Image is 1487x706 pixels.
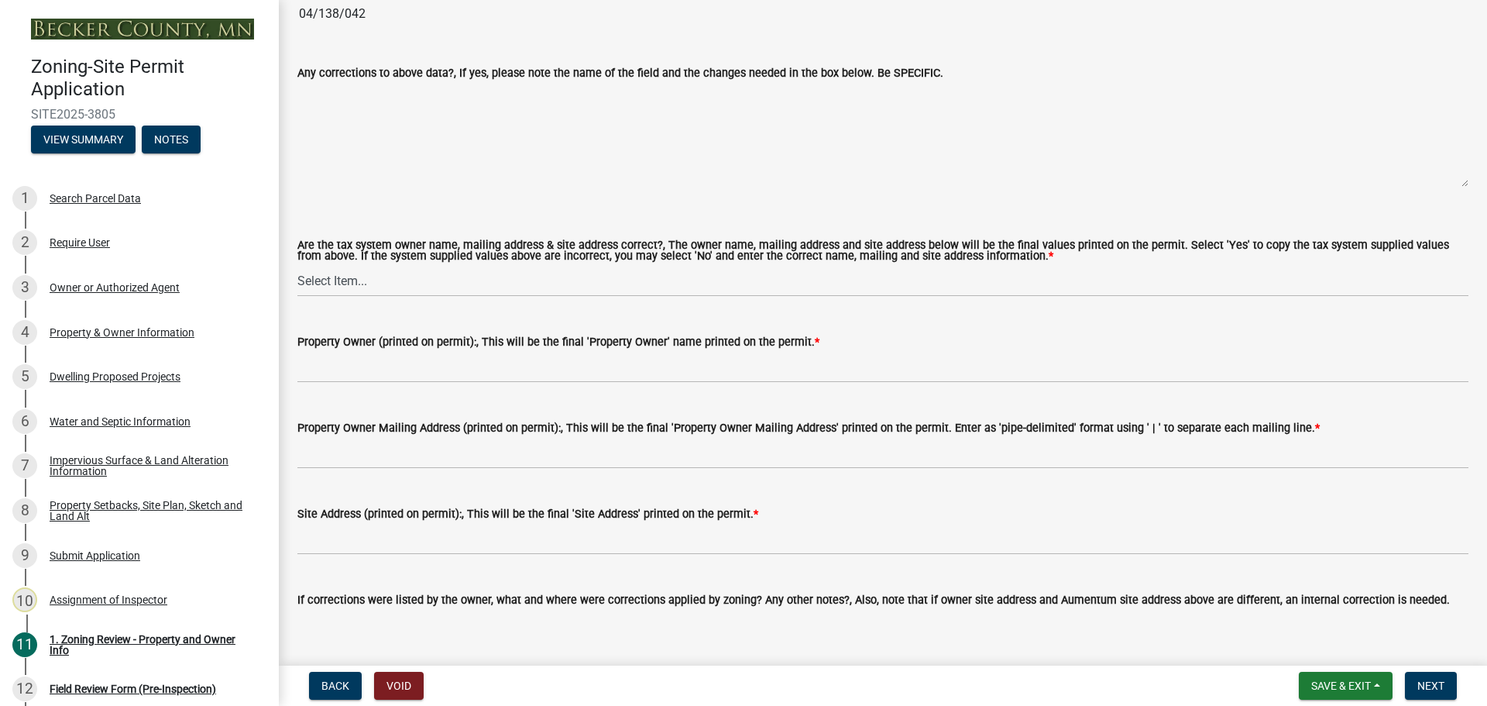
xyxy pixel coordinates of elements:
[50,237,110,248] div: Require User
[50,327,194,338] div: Property & Owner Information
[50,282,180,293] div: Owner or Authorized Agent
[31,19,254,40] img: Becker County, Minnesota
[1311,680,1371,692] span: Save & Exit
[50,416,191,427] div: Water and Septic Information
[12,364,37,389] div: 5
[50,455,254,477] div: Impervious Surface & Land Alteration Information
[321,680,349,692] span: Back
[1299,672,1393,700] button: Save & Exit
[1417,680,1444,692] span: Next
[142,134,201,146] wm-modal-confirm: Notes
[12,409,37,434] div: 6
[12,677,37,701] div: 12
[12,498,37,523] div: 8
[50,500,254,522] div: Property Setbacks, Site Plan, Sketch and Land Alt
[297,595,1450,606] label: If corrections were listed by the owner, what and where were corrections applied by zoning? Any o...
[31,107,248,122] span: SITE2025-3805
[12,632,37,657] div: 11
[31,56,266,101] h4: Zoning-Site Permit Application
[50,371,180,382] div: Dwelling Proposed Projects
[12,320,37,345] div: 4
[297,423,1320,434] label: Property Owner Mailing Address (printed on permit):, This will be the final 'Property Owner Maili...
[297,240,1468,263] label: Are the tax system owner name, mailing address & site address correct?, The owner name, mailing a...
[12,275,37,300] div: 3
[12,230,37,255] div: 2
[374,672,424,700] button: Void
[297,68,943,79] label: Any corrections to above data?, If yes, please note the name of the field and the changes needed ...
[297,337,819,348] label: Property Owner (printed on permit):, This will be the final 'Property Owner' name printed on the ...
[50,193,141,204] div: Search Parcel Data
[12,543,37,568] div: 9
[309,672,362,700] button: Back
[142,126,201,153] button: Notes
[50,594,167,605] div: Assignment of Inspector
[50,634,254,656] div: 1. Zoning Review - Property and Owner Info
[297,509,758,520] label: Site Address (printed on permit):, This will be the final 'Site Address' printed on the permit.
[31,126,136,153] button: View Summary
[50,550,140,561] div: Submit Application
[12,453,37,478] div: 7
[31,134,136,146] wm-modal-confirm: Summary
[12,587,37,612] div: 10
[12,186,37,211] div: 1
[50,684,216,694] div: Field Review Form (Pre-Inspection)
[1405,672,1457,700] button: Next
